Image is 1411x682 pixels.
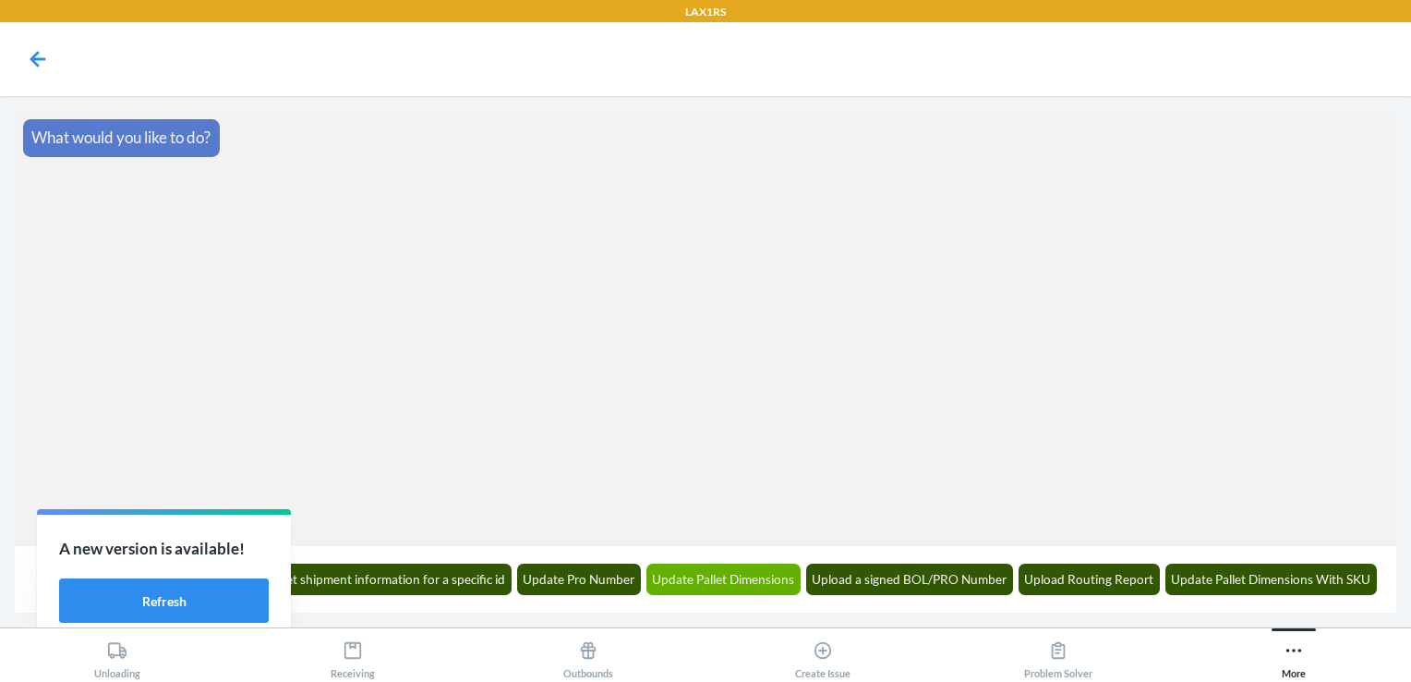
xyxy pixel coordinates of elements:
[1019,564,1161,595] button: Upload Routing Report
[59,578,269,623] button: Refresh
[94,633,140,679] div: Unloading
[563,633,613,679] div: Outbounds
[1176,628,1411,679] button: More
[331,633,375,679] div: Receiving
[705,628,941,679] button: Create Issue
[806,564,1014,595] button: Upload a signed BOL/PRO Number
[271,564,513,595] button: Get shipment information for a specific id
[795,633,850,679] div: Create Issue
[1165,564,1378,595] button: Update Pallet Dimensions With SKU
[1024,633,1092,679] div: Problem Solver
[59,537,269,561] p: A new version is available!
[470,628,705,679] button: Outbounds
[646,564,802,595] button: Update Pallet Dimensions
[517,564,642,595] button: Update Pro Number
[235,628,471,679] button: Receiving
[31,126,211,150] p: What would you like to do?
[1282,633,1306,679] div: More
[685,4,726,20] p: LAX1RS
[941,628,1176,679] button: Problem Solver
